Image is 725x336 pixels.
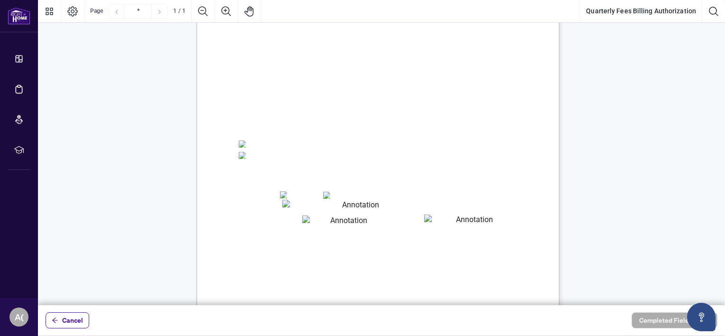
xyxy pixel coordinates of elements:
[687,303,716,331] button: Open asap
[52,317,58,324] span: arrow-left
[8,7,30,25] img: logo
[15,310,24,324] span: A(
[632,312,717,328] button: Completed Fields 0 of 1
[46,312,89,328] button: Cancel
[62,313,83,328] span: Cancel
